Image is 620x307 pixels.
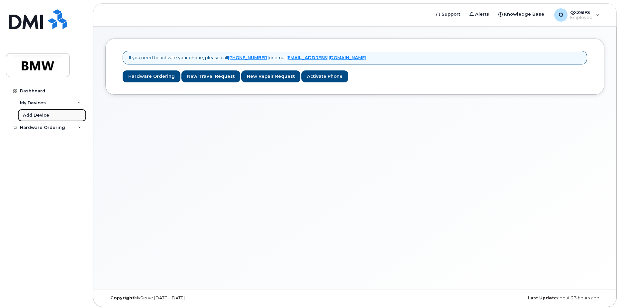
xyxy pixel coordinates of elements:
div: MyServe [DATE]–[DATE] [105,295,272,301]
iframe: Messenger Launcher [591,278,615,302]
a: New Repair Request [241,70,300,83]
a: New Travel Request [181,70,240,83]
div: about 23 hours ago [438,295,604,301]
a: Hardware Ordering [123,70,180,83]
a: [EMAIL_ADDRESS][DOMAIN_NAME] [286,55,366,60]
a: [PHONE_NUMBER] [228,55,269,60]
p: If you need to activate your phone, please call or email [129,54,366,61]
strong: Last Update [528,295,557,300]
strong: Copyright [110,295,134,300]
a: Activate Phone [301,70,348,83]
